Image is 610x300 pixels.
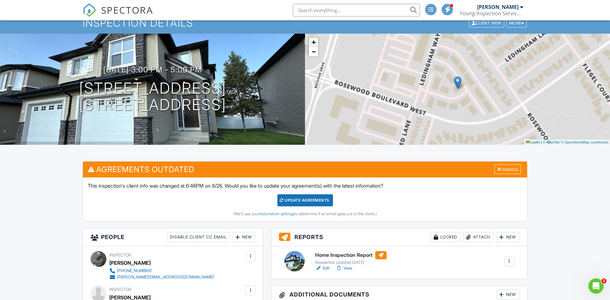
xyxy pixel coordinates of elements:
[543,140,560,144] a: © MapTiler
[312,38,316,46] span: +
[315,251,387,259] h6: Home Inspection Report
[336,265,352,271] a: View
[561,140,608,144] a: © OpenStreetMap contributors
[494,164,521,174] div: Dismiss
[117,275,214,280] div: [PERSON_NAME][EMAIL_ADDRESS][DOMAIN_NAME]
[109,274,214,280] a: [PERSON_NAME][EMAIL_ADDRESS][DOMAIN_NAME]
[526,140,540,144] a: Leaflet
[117,268,152,273] div: [PHONE_NUMBER]
[109,287,131,292] span: Inspector
[232,232,255,242] div: New
[109,258,151,268] div: [PERSON_NAME]
[454,76,462,89] img: Marker
[83,3,97,17] img: The Best Home Inspection Software - Spectora
[315,260,387,265] div: Residential Updated [DATE]
[468,20,506,25] a: Client View
[83,162,527,177] h3: Agreements Outdated
[430,232,461,242] div: Locked
[496,290,519,300] div: New
[83,9,153,22] a: SPECTORA
[259,211,295,216] a: Automation settings
[88,211,522,217] div: (We'll use your to determine if an email goes out to the client.)
[83,228,263,246] h3: People
[312,48,316,56] span: −
[601,278,607,283] span: 2
[109,268,214,274] a: [PHONE_NUMBER]
[315,265,329,271] a: Edit
[496,232,519,242] div: New
[79,80,226,114] h1: [STREET_ADDRESS] [STREET_ADDRESS]
[293,4,420,17] input: Search everything...
[315,251,387,265] a: Home Inspection Report Residential Updated [DATE]
[167,232,230,242] div: Disable Client CC Email
[277,194,333,206] div: Update Agreements
[506,19,527,27] div: More
[83,17,527,29] h1: Inspection Details
[588,278,604,294] iframe: Intercom live chat
[101,3,153,17] span: SPECTORA
[109,253,131,257] span: Inspector
[477,4,518,10] div: [PERSON_NAME]
[469,19,504,27] div: Client View
[463,232,494,242] div: Attach
[309,37,318,47] a: Zoom in
[83,177,527,221] div: This inspection's client info was changed at 6:46PM on 8/26. Would you like to update your agreem...
[460,10,523,17] div: Young Inspection Services Ltd
[541,140,542,144] span: |
[309,47,318,57] a: Zoom out
[103,65,202,74] h3: [DATE] 3:00 pm - 5:00 pm
[271,228,527,246] h3: Reports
